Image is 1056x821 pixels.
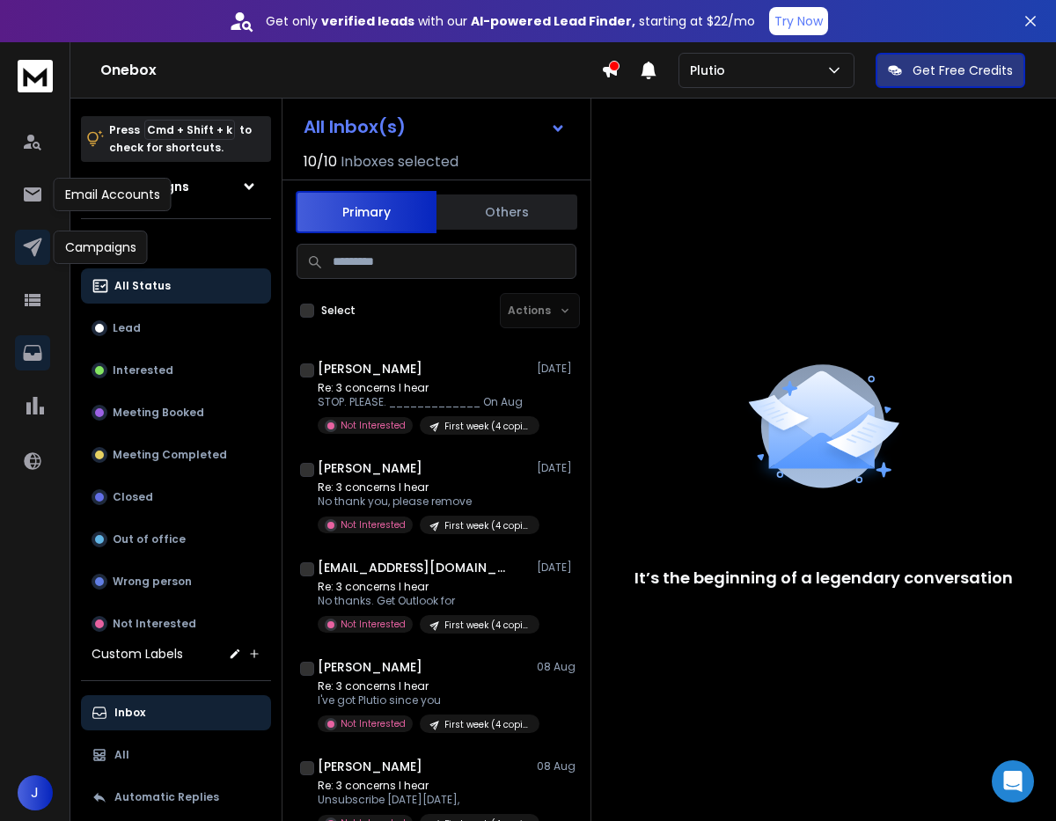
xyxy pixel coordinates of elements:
[537,461,576,475] p: [DATE]
[290,109,580,144] button: All Inbox(s)
[341,419,406,432] p: Not Interested
[266,12,755,30] p: Get only with our starting at $22/mo
[113,363,173,378] p: Interested
[341,151,458,172] h3: Inboxes selected
[81,268,271,304] button: All Status
[318,779,529,793] p: Re: 3 concerns I hear
[318,559,511,576] h1: [EMAIL_ADDRESS][DOMAIN_NAME]
[113,532,186,546] p: Out of office
[81,564,271,599] button: Wrong person
[54,231,148,264] div: Campaigns
[774,12,823,30] p: Try Now
[92,645,183,663] h3: Custom Labels
[100,60,601,81] h1: Onebox
[318,758,422,775] h1: [PERSON_NAME]
[304,118,406,136] h1: All Inbox(s)
[769,7,828,35] button: Try Now
[81,780,271,815] button: Automatic Replies
[318,793,529,807] p: Unsubscribe [DATE][DATE],
[144,120,235,140] span: Cmd + Shift + k
[304,151,337,172] span: 10 / 10
[54,178,172,211] div: Email Accounts
[113,448,227,462] p: Meeting Completed
[114,706,145,720] p: Inbox
[318,594,529,608] p: No thanks. Get Outlook for
[321,304,356,318] label: Select
[81,169,271,204] button: All Campaigns
[81,353,271,388] button: Interested
[634,566,1013,590] p: It’s the beginning of a legendary conversation
[114,748,129,762] p: All
[81,437,271,473] button: Meeting Completed
[436,193,577,231] button: Others
[113,490,153,504] p: Closed
[18,60,53,92] img: logo
[81,522,271,557] button: Out of office
[318,395,529,409] p: STOP. PLEASE. _____________ On Aug
[81,395,271,430] button: Meeting Booked
[444,718,529,731] p: First week (4 copies test) same_subj
[913,62,1013,79] p: Get Free Credits
[318,480,529,495] p: Re: 3 concerns I hear
[471,12,635,30] strong: AI-powered Lead Finder,
[81,695,271,730] button: Inbox
[318,459,422,477] h1: [PERSON_NAME]
[537,660,576,674] p: 08 Aug
[444,420,529,433] p: First week (4 copies test) same_subj
[318,360,422,378] h1: [PERSON_NAME]
[321,12,414,30] strong: verified leads
[318,580,529,594] p: Re: 3 concerns I hear
[109,121,252,157] p: Press to check for shortcuts.
[876,53,1025,88] button: Get Free Credits
[18,775,53,810] button: J
[318,679,529,693] p: Re: 3 concerns I hear
[341,518,406,531] p: Not Interested
[992,760,1034,803] div: Open Intercom Messenger
[318,693,529,707] p: I've got Plutio since you
[444,619,529,632] p: First week (4 copies test) same_subj
[318,658,422,676] h1: [PERSON_NAME]
[537,362,576,376] p: [DATE]
[537,561,576,575] p: [DATE]
[341,618,406,631] p: Not Interested
[113,617,196,631] p: Not Interested
[81,737,271,773] button: All
[296,191,436,233] button: Primary
[81,606,271,641] button: Not Interested
[113,575,192,589] p: Wrong person
[113,406,204,420] p: Meeting Booked
[690,62,732,79] p: Plutio
[81,311,271,346] button: Lead
[341,717,406,730] p: Not Interested
[81,480,271,515] button: Closed
[444,519,529,532] p: First week (4 copies test) same_subj
[81,233,271,258] h3: Filters
[113,321,141,335] p: Lead
[318,381,529,395] p: Re: 3 concerns I hear
[318,495,529,509] p: No thank you, please remove
[114,790,219,804] p: Automatic Replies
[537,759,576,773] p: 08 Aug
[114,279,171,293] p: All Status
